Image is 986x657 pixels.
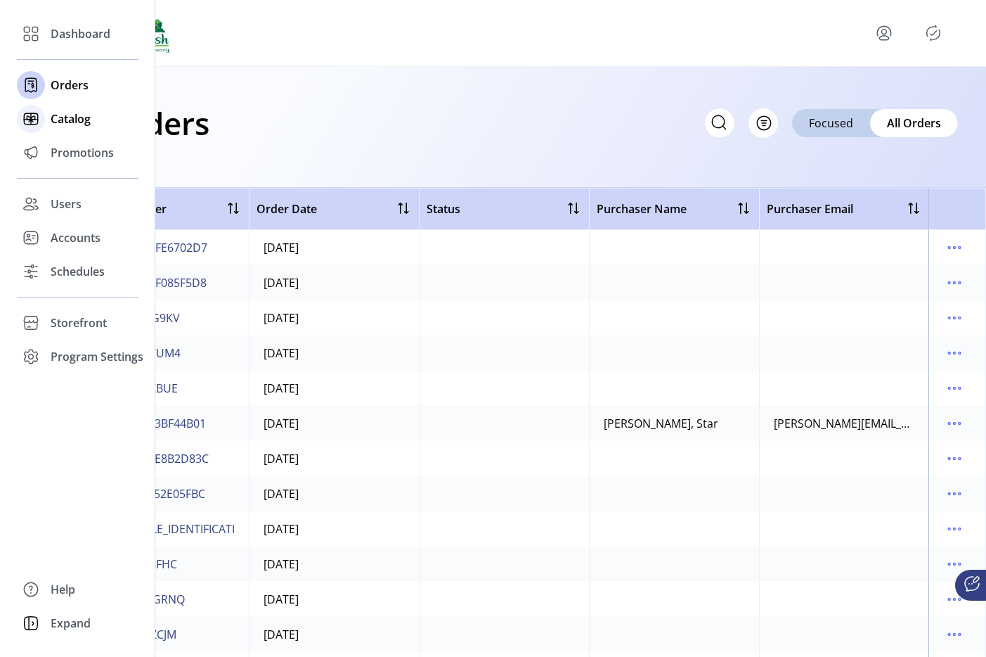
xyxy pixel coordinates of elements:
[604,415,718,432] div: [PERSON_NAME], Star
[51,348,143,365] span: Program Settings
[249,336,419,371] td: [DATE]
[748,108,778,138] button: Filter Button
[249,265,419,300] td: [DATE]
[870,109,958,137] div: All Orders
[93,518,310,540] button: [US_VEHICLE_IDENTIFICATION_NUMBER]
[943,623,966,646] button: menu
[51,581,75,598] span: Help
[249,511,419,547] td: [DATE]
[107,98,209,148] h1: Orders
[943,447,966,470] button: menu
[767,200,853,217] span: Purchaser Email
[943,236,966,259] button: menu
[51,196,82,212] span: Users
[257,200,317,217] span: Order Date
[943,588,966,611] button: menu
[249,617,419,652] td: [DATE]
[943,412,966,435] button: menu
[249,582,419,617] td: [DATE]
[51,77,89,94] span: Orders
[943,518,966,540] button: menu
[249,476,419,511] td: [DATE]
[249,406,419,441] td: [DATE]
[51,314,107,331] span: Storefront
[873,22,895,44] button: menu
[96,521,307,537] span: [US_VEHICLE_IDENTIFICATION_NUMBER]
[427,200,460,217] span: Status
[51,25,110,42] span: Dashboard
[943,272,966,294] button: menu
[249,547,419,582] td: [DATE]
[943,483,966,505] button: menu
[943,553,966,575] button: menu
[51,110,91,127] span: Catalog
[774,415,915,432] div: [PERSON_NAME][EMAIL_ADDRESS][PERSON_NAME][DOMAIN_NAME]
[887,115,941,132] span: All Orders
[51,615,91,632] span: Expand
[249,371,419,406] td: [DATE]
[249,300,419,336] td: [DATE]
[51,229,100,246] span: Accounts
[943,307,966,329] button: menu
[943,342,966,364] button: menu
[809,115,853,132] span: Focused
[922,22,945,44] button: Publisher Panel
[249,441,419,476] td: [DATE]
[51,263,105,280] span: Schedules
[943,377,966,400] button: menu
[51,144,114,161] span: Promotions
[792,109,870,137] div: Focused
[597,200,687,217] span: Purchaser Name
[249,230,419,265] td: [DATE]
